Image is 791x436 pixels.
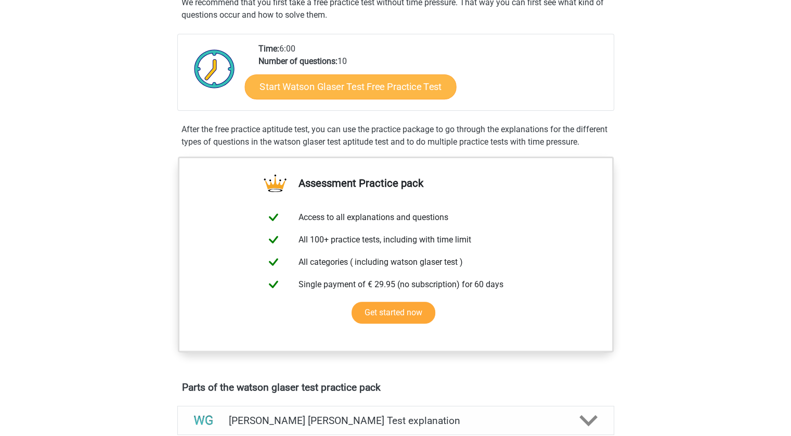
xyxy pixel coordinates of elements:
b: Time: [258,44,279,54]
a: Start Watson Glaser Test Free Practice Test [244,74,456,99]
a: explanations [PERSON_NAME] [PERSON_NAME] Test explanation [173,406,618,435]
a: Get started now [352,302,435,324]
img: watson glaser test explanations [190,407,217,434]
div: 6:00 10 [251,43,613,110]
b: Number of questions: [258,56,338,66]
h4: Parts of the watson glaser test practice pack [182,381,610,393]
img: Clock [188,43,241,95]
div: After the free practice aptitude test, you can use the practice package to go through the explana... [177,123,614,148]
h4: [PERSON_NAME] [PERSON_NAME] Test explanation [229,415,563,427]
